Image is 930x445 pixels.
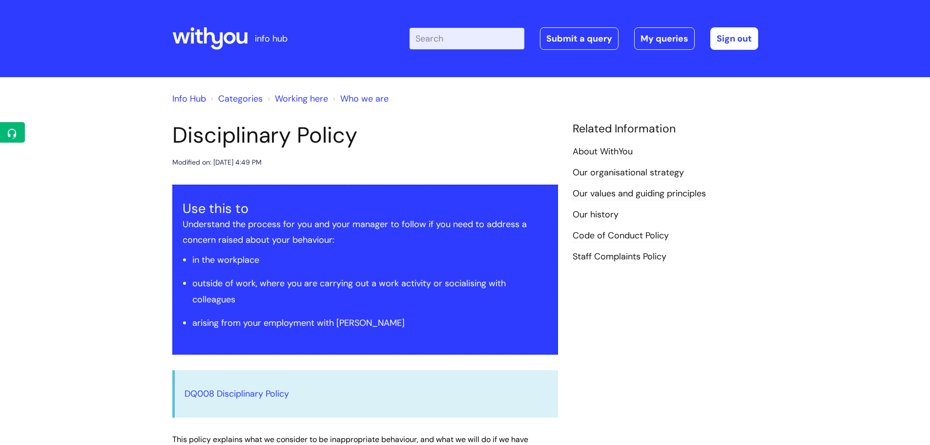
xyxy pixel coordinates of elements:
[573,146,633,158] a: About WithYou
[218,93,263,105] a: Categories
[540,27,619,50] a: Submit a query
[275,93,328,105] a: Working here
[208,91,263,106] li: Solution home
[410,27,758,50] div: | -
[192,275,548,307] li: outside of work, where you are carrying out a work activity or socialising with colleagues
[255,31,288,46] p: info hub
[192,315,548,331] li: arising from your employment with [PERSON_NAME]
[172,156,262,169] div: Modified on: [DATE] 4:49 PM
[185,388,289,400] a: DQ008 Disciplinary Policy
[172,122,558,148] h1: Disciplinary Policy
[710,27,758,50] a: Sign out
[192,252,548,268] li: in the workplace
[573,251,666,263] a: Staff Complaints Policy
[573,122,758,136] h4: Related Information
[573,230,669,242] a: Code of Conduct Policy
[340,93,389,105] a: Who we are
[265,91,328,106] li: Working here
[634,27,695,50] a: My queries
[573,167,684,179] a: Our organisational strategy
[573,209,619,221] a: Our history
[331,91,389,106] li: Who we are
[183,201,548,216] h3: Use this to
[573,188,706,200] a: Our values and guiding principles
[172,93,206,105] a: Info Hub
[410,28,524,49] input: Search
[183,216,548,248] p: Understand the process for you and your manager to follow if you need to address a concern raised...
